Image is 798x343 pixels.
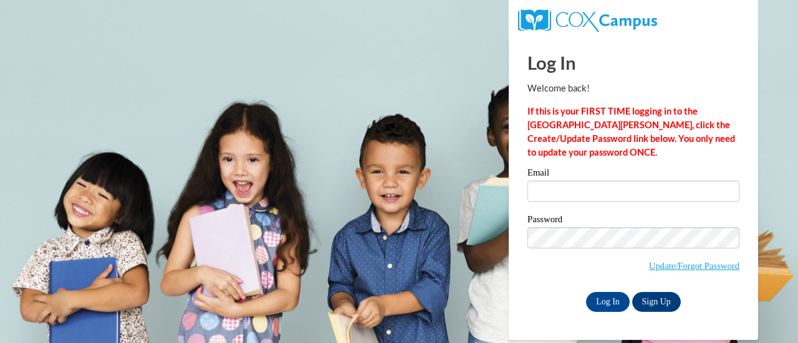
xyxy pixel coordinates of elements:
strong: If this is your FIRST TIME logging in to the [GEOGRAPHIC_DATA][PERSON_NAME], click the Create/Upd... [527,106,735,157]
a: Sign Up [632,292,681,312]
label: Password [527,215,739,227]
img: COX Campus [518,9,657,32]
h1: Log In [527,50,739,75]
p: Welcome back! [527,82,739,95]
a: COX Campus [518,14,657,25]
input: Log In [586,292,630,312]
label: Email [527,168,739,181]
a: Update/Forgot Password [649,261,739,271]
